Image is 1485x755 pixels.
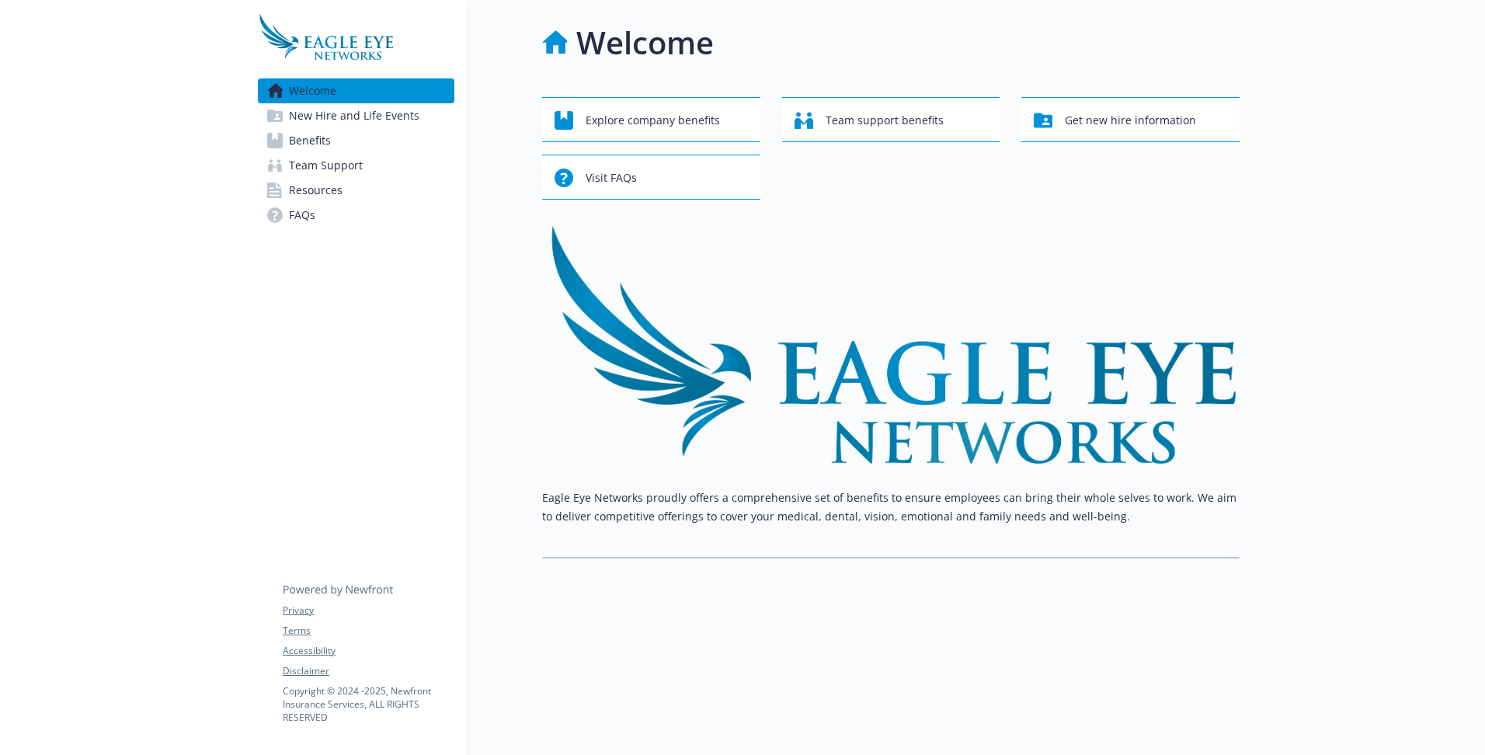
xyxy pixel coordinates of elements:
span: Benefits [289,128,331,153]
p: Copyright © 2024 - 2025 , Newfront Insurance Services, ALL RIGHTS RESERVED [283,684,454,724]
h1: Welcome [576,19,714,66]
span: Get new hire information [1065,106,1196,135]
span: Resources [289,178,343,203]
span: Welcome [289,78,336,103]
span: Team Support [289,153,363,178]
button: Explore company benefits [542,97,760,142]
a: New Hire and Life Events [258,103,454,128]
a: FAQs [258,203,454,228]
span: FAQs [289,203,315,228]
button: Visit FAQs [542,155,760,200]
a: Terms [283,624,454,638]
img: overview page banner [542,224,1240,464]
span: Team support benefits [826,106,944,135]
a: Team Support [258,153,454,178]
a: Disclaimer [283,664,454,678]
span: Explore company benefits [586,106,720,135]
a: Accessibility [283,644,454,658]
span: New Hire and Life Events [289,103,419,128]
a: Benefits [258,128,454,153]
a: Resources [258,178,454,203]
span: Visit FAQs [586,163,637,193]
button: Team support benefits [782,97,1000,142]
p: Eagle Eye Networks proudly offers a comprehensive set of benefits to ensure employees can bring t... [542,489,1240,526]
a: Privacy [283,604,454,618]
button: Get new hire information [1021,97,1240,142]
a: Welcome [258,78,454,103]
